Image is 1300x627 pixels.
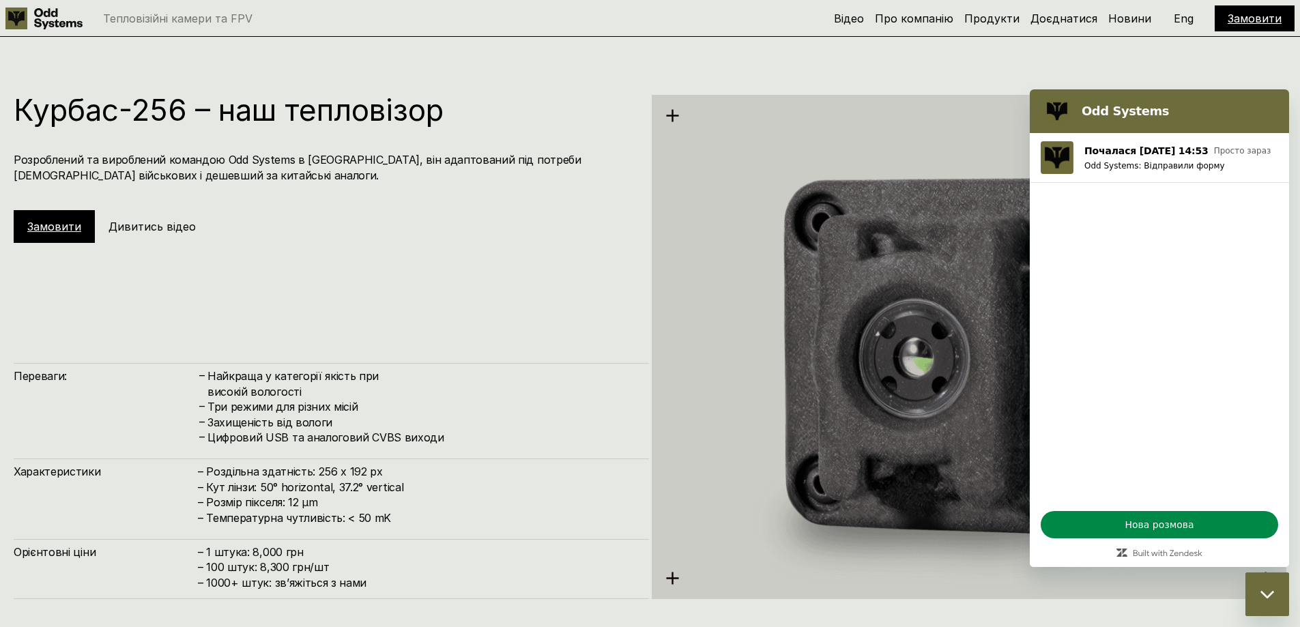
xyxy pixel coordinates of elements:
[199,413,205,428] h4: –
[1174,13,1194,24] p: Eng
[14,544,198,559] h4: Орієнтовні ціни
[14,95,635,125] h1: Курбас-256 – наш тепловізор
[103,13,252,24] p: Тепловізійні камери та FPV
[198,464,635,525] h4: – Роздільна здатність: 256 x 192 px – Кут лінзи: 50° horizontal, 37.2° vertical – Розмір пікселя:...
[964,12,1020,25] a: Продукти
[1228,12,1282,25] a: Замовити
[207,399,635,414] h4: Три режими для різних місій
[207,415,635,430] h4: Захищеність від вологи
[14,368,198,383] h4: Переваги:
[834,12,864,25] a: Відео
[199,429,205,444] h4: –
[1245,572,1289,616] iframe: Кнопка для запуску вікна повідомлень, розмова триває
[1030,89,1289,567] iframe: Вікно повідомлень
[199,398,205,413] h4: –
[1030,12,1097,25] a: Доєднатися
[109,219,196,234] h5: Дивитись відео
[199,368,205,383] h4: –
[27,220,81,233] a: Замовити
[198,544,635,590] h4: – 1 штука: 8,000 грн – 100 штук: 8,300 грн/шт
[14,152,635,183] h4: Розроблений та вироблений командою Odd Systems в [GEOGRAPHIC_DATA], він адаптований під потреби [...
[207,368,635,399] h4: Найкраща у категорії якість при високій вологості
[875,12,953,25] a: Про компанію
[1108,12,1151,25] a: Новини
[198,576,366,589] span: – ⁠1000+ штук: звʼяжіться з нами
[14,464,198,479] h4: Характеристики
[207,430,635,445] h4: Цифровий USB та аналоговий CVBS виходи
